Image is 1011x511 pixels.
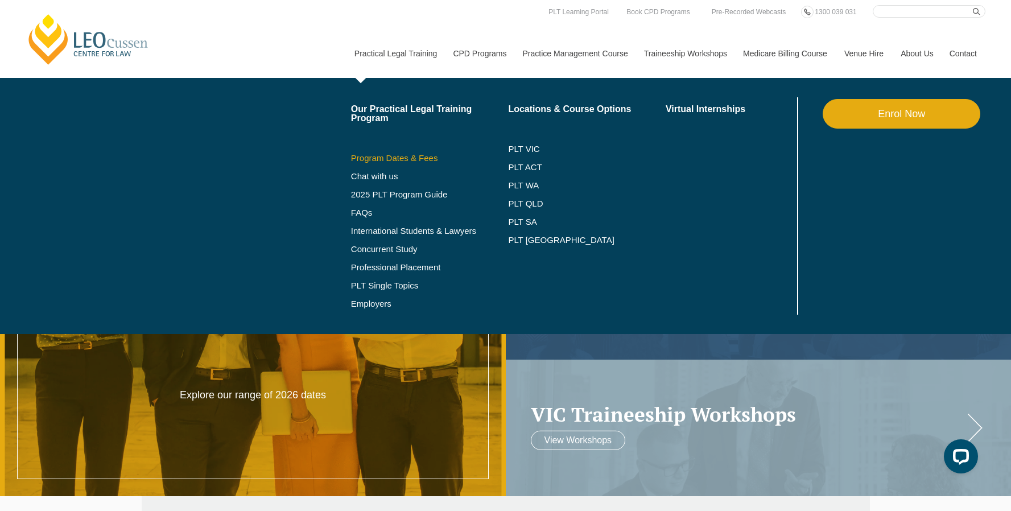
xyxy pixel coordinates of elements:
[508,181,637,190] a: PLT WA
[508,236,666,245] a: PLT [GEOGRAPHIC_DATA]
[508,217,666,226] a: PLT SA
[709,6,789,18] a: Pre-Recorded Webcasts
[444,29,514,78] a: CPD Programs
[941,29,985,78] a: Contact
[351,172,509,181] a: Chat with us
[351,299,509,308] a: Employers
[508,199,666,208] a: PLT QLD
[351,105,509,123] a: Our Practical Legal Training Program
[508,105,666,114] a: Locations & Course Options
[351,245,509,254] a: Concurrent Study
[636,29,734,78] a: Traineeship Workshops
[508,163,666,172] a: PLT ACT
[152,389,354,402] p: Explore our range of 2026 dates
[514,29,636,78] a: Practice Management Course
[546,6,612,18] a: PLT Learning Portal
[508,145,666,154] a: PLT VIC
[892,29,941,78] a: About Us
[351,226,509,236] a: International Students & Lawyers
[351,154,509,163] a: Program Dates & Fees
[823,99,980,129] a: Enrol Now
[836,29,892,78] a: Venue Hire
[531,403,964,425] a: VIC Traineeship Workshops
[351,208,509,217] a: FAQs
[351,281,509,290] a: PLT Single Topics
[734,29,836,78] a: Medicare Billing Course
[812,6,859,18] a: 1300 039 031
[351,263,509,272] a: Professional Placement
[351,190,480,199] a: 2025 PLT Program Guide
[624,6,692,18] a: Book CPD Programs
[26,13,151,66] a: [PERSON_NAME] Centre for Law
[531,431,626,450] a: View Workshops
[935,435,983,483] iframe: LiveChat chat widget
[666,105,795,114] a: Virtual Internships
[346,29,445,78] a: Practical Legal Training
[815,8,856,16] span: 1300 039 031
